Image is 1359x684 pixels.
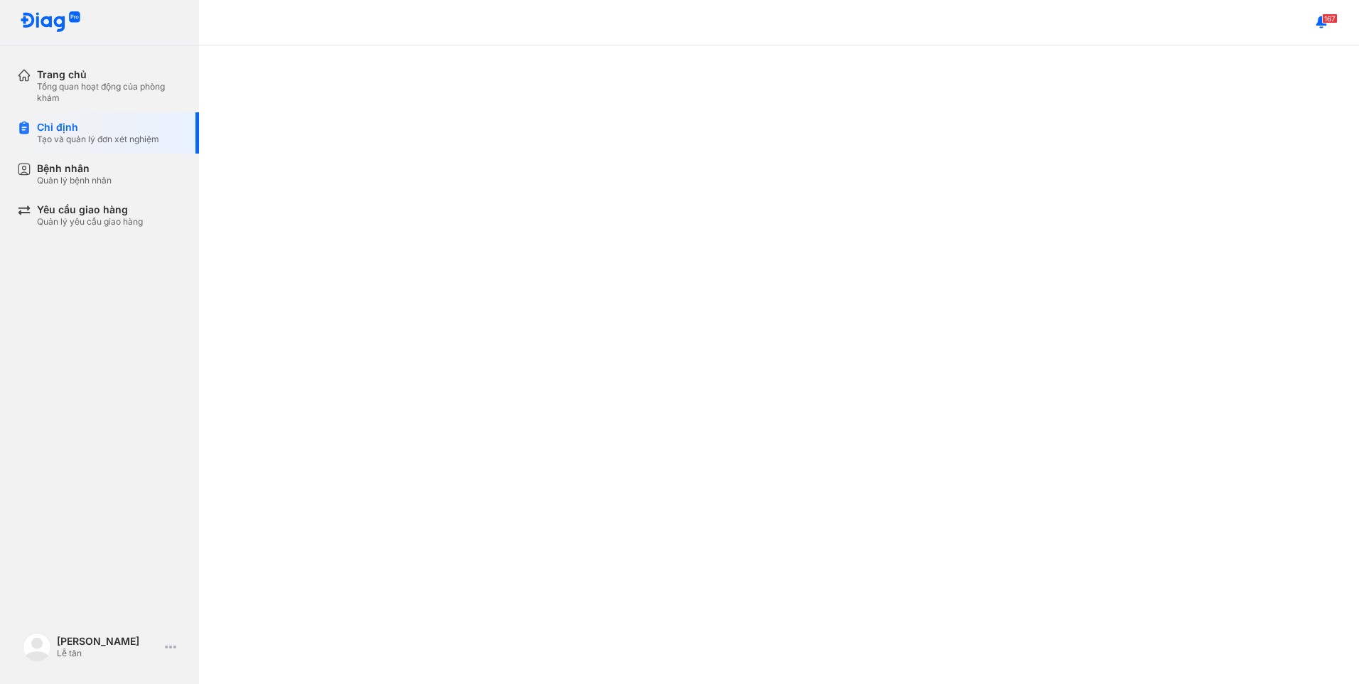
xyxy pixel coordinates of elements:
[37,162,112,175] div: Bệnh nhân
[37,68,182,81] div: Trang chủ
[57,635,159,648] div: [PERSON_NAME]
[1322,14,1338,23] span: 167
[37,203,143,216] div: Yêu cầu giao hàng
[20,11,81,33] img: logo
[37,134,159,145] div: Tạo và quản lý đơn xét nghiệm
[37,81,182,104] div: Tổng quan hoạt động của phòng khám
[37,175,112,186] div: Quản lý bệnh nhân
[37,121,159,134] div: Chỉ định
[57,648,159,659] div: Lễ tân
[37,216,143,228] div: Quản lý yêu cầu giao hàng
[23,633,51,661] img: logo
